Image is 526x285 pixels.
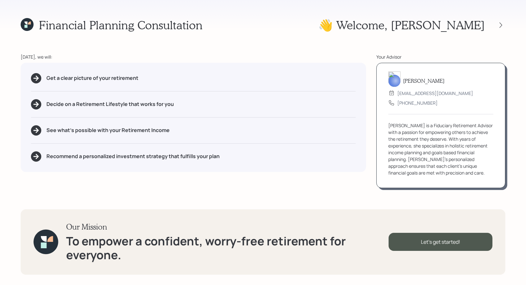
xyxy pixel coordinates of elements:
[66,222,389,232] h3: Our Mission
[389,233,492,251] div: Let's get started!
[397,100,438,106] div: [PHONE_NUMBER]
[397,90,473,97] div: [EMAIL_ADDRESS][DOMAIN_NAME]
[66,234,389,262] h1: To empower a confident, worry-free retirement for everyone.
[388,71,401,87] img: treva-nostdahl-headshot.png
[39,18,203,32] h1: Financial Planning Consultation
[403,78,444,84] h5: [PERSON_NAME]
[46,101,174,107] h5: Decide on a Retirement Lifestyle that works for you
[388,122,493,176] div: [PERSON_NAME] is a Fiduciary Retirement Advisor with a passion for empowering others to achieve t...
[318,18,485,32] h1: 👋 Welcome , [PERSON_NAME]
[46,153,220,159] h5: Recommend a personalized investment strategy that fulfills your plan
[376,53,505,60] div: Your Advisor
[46,127,170,133] h5: See what's possible with your Retirement Income
[21,53,366,60] div: [DATE], we will:
[46,75,138,81] h5: Get a clear picture of your retirement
